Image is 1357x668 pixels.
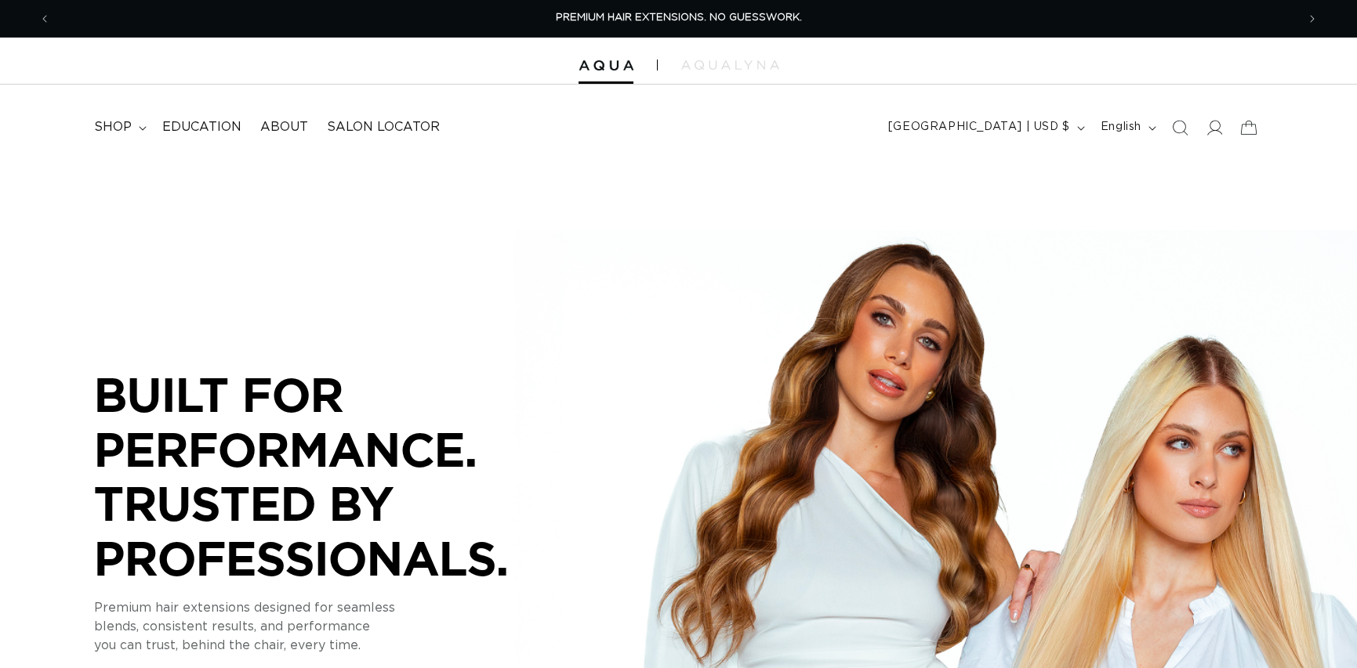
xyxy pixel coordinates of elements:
[327,119,440,135] span: Salon Locator
[1163,110,1197,145] summary: Search
[27,4,62,34] button: Previous announcement
[94,367,564,585] p: BUILT FOR PERFORMANCE. TRUSTED BY PROFESSIONALS.
[1101,119,1141,135] span: English
[681,60,779,70] img: aqualyna.com
[162,119,241,135] span: Education
[317,110,449,145] a: Salon Locator
[556,13,802,23] span: PREMIUM HAIR EXTENSIONS. NO GUESSWORK.
[153,110,251,145] a: Education
[94,598,564,655] p: Premium hair extensions designed for seamless blends, consistent results, and performance you can...
[1091,113,1163,143] button: English
[888,119,1070,135] span: [GEOGRAPHIC_DATA] | USD $
[879,113,1091,143] button: [GEOGRAPHIC_DATA] | USD $
[579,60,633,71] img: Aqua Hair Extensions
[94,119,132,135] span: shop
[85,110,153,145] summary: shop
[260,119,308,135] span: About
[1295,4,1330,34] button: Next announcement
[251,110,317,145] a: About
